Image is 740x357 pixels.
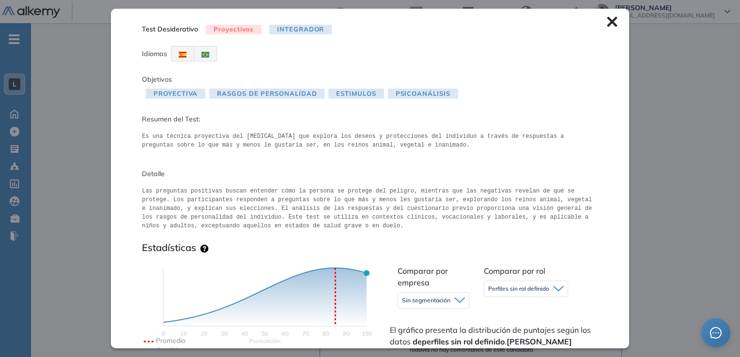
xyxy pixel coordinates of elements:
[146,89,205,99] span: Proyectiva
[262,330,268,337] text: 50
[221,330,228,337] text: 30
[488,285,549,293] span: Perfiles sin rol definido
[484,266,545,276] span: Comparar por rol
[282,330,289,337] text: 60
[692,311,740,357] iframe: Chat Widget
[269,25,332,35] span: Integrador
[692,311,740,357] div: Widget de chat
[142,132,598,149] pre: Es una técnica proyectiva del [MEDICAL_DATA] que explora los deseos y protecciones del individuo ...
[413,337,505,346] strong: de
[142,114,598,124] span: Resumen del Test:
[206,25,262,35] span: Proyectivas
[179,52,186,58] img: ESP
[209,89,324,99] span: Rasgos de Personalidad
[156,346,188,355] text: Candidato
[142,49,167,58] span: Idiomas
[142,242,196,253] h3: Estadísticas
[142,169,598,179] span: Detalle
[323,330,329,337] text: 80
[156,336,185,345] text: Promedio
[142,75,172,84] span: Objetivos
[200,330,207,337] text: 20
[142,187,598,230] pre: Las preguntas positivas buscan entender cómo la persona se protege del peligro, mientras que las ...
[142,24,198,34] span: Test Desiderativo
[507,337,572,346] strong: [PERSON_NAME]
[343,330,350,337] text: 90
[388,89,458,99] span: Psicoanálisis
[201,52,209,58] img: BRA
[362,330,372,337] text: 100
[402,297,450,304] span: Sin segmentación
[162,330,165,337] text: 0
[422,337,505,346] strong: perfiles sin rol definido
[302,330,309,337] text: 70
[249,337,280,344] text: Scores
[180,330,187,337] text: 10
[241,330,248,337] text: 40
[398,266,448,287] span: Comparar por empresa
[328,89,384,99] span: Estimulos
